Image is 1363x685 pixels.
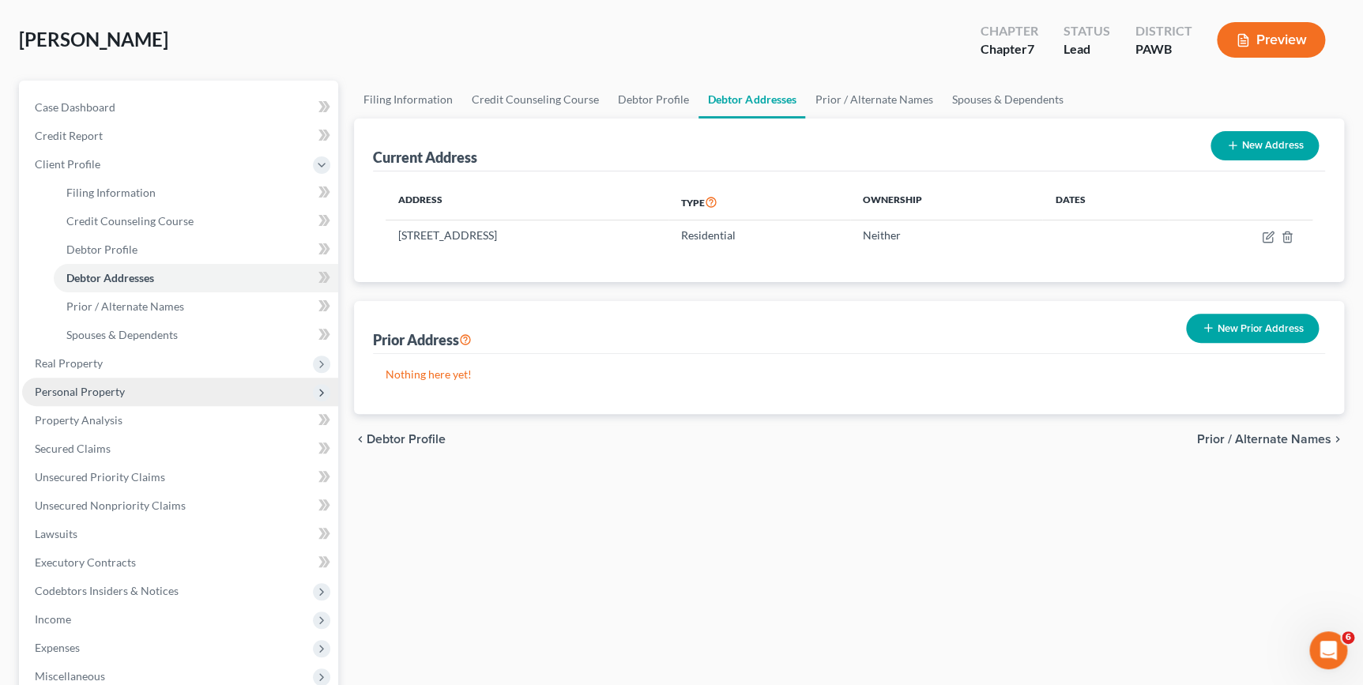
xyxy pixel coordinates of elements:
a: Debtor Addresses [54,264,338,292]
span: [PERSON_NAME] [19,28,168,51]
a: Spouses & Dependents [54,321,338,349]
a: Filing Information [354,81,462,119]
span: Debtor Addresses [66,271,154,284]
th: Dates [1042,184,1168,220]
button: chevron_left Debtor Profile [354,433,446,446]
span: Prior / Alternate Names [1197,433,1331,446]
span: Unsecured Nonpriority Claims [35,499,186,512]
span: Spouses & Dependents [66,328,178,341]
span: Personal Property [35,385,125,398]
a: Lawsuits [22,520,338,548]
span: Property Analysis [35,413,122,427]
a: Property Analysis [22,406,338,435]
i: chevron_right [1331,433,1344,446]
div: Prior Address [373,330,472,349]
p: Nothing here yet! [386,367,1312,382]
span: Expenses [35,641,80,654]
a: Prior / Alternate Names [805,81,942,119]
td: [STREET_ADDRESS] [386,220,668,250]
a: Credit Counseling Course [462,81,608,119]
div: Lead [1063,40,1109,58]
div: Current Address [373,148,477,167]
span: Credit Counseling Course [66,214,194,228]
a: Executory Contracts [22,548,338,577]
span: Miscellaneous [35,669,105,683]
a: Debtor Addresses [698,81,805,119]
span: Credit Report [35,129,103,142]
th: Type [668,184,850,220]
div: District [1135,22,1192,40]
a: Credit Counseling Course [54,207,338,235]
span: Debtor Profile [66,243,137,256]
button: Prior / Alternate Names chevron_right [1197,433,1344,446]
span: Unsecured Priority Claims [35,470,165,484]
th: Address [386,184,668,220]
button: New Prior Address [1186,314,1319,343]
span: Debtor Profile [367,433,446,446]
span: Case Dashboard [35,100,115,114]
a: Debtor Profile [608,81,698,119]
td: Residential [668,220,850,250]
button: Preview [1217,22,1325,58]
div: Status [1063,22,1109,40]
span: Real Property [35,356,103,370]
button: New Address [1211,131,1319,160]
span: 6 [1342,631,1354,644]
span: Filing Information [66,186,156,199]
iframe: Intercom live chat [1309,631,1347,669]
span: Income [35,612,71,626]
a: Credit Report [22,122,338,150]
a: Case Dashboard [22,93,338,122]
a: Spouses & Dependents [942,81,1072,119]
td: Neither [850,220,1043,250]
div: PAWB [1135,40,1192,58]
th: Ownership [850,184,1043,220]
i: chevron_left [354,433,367,446]
a: Secured Claims [22,435,338,463]
a: Unsecured Priority Claims [22,463,338,491]
span: Codebtors Insiders & Notices [35,584,179,597]
a: Filing Information [54,179,338,207]
div: Chapter [980,22,1037,40]
a: Debtor Profile [54,235,338,264]
span: 7 [1026,41,1034,56]
span: Secured Claims [35,442,111,455]
span: Lawsuits [35,527,77,540]
a: Unsecured Nonpriority Claims [22,491,338,520]
div: Chapter [980,40,1037,58]
span: Prior / Alternate Names [66,299,184,313]
a: Prior / Alternate Names [54,292,338,321]
span: Executory Contracts [35,555,136,569]
span: Client Profile [35,157,100,171]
